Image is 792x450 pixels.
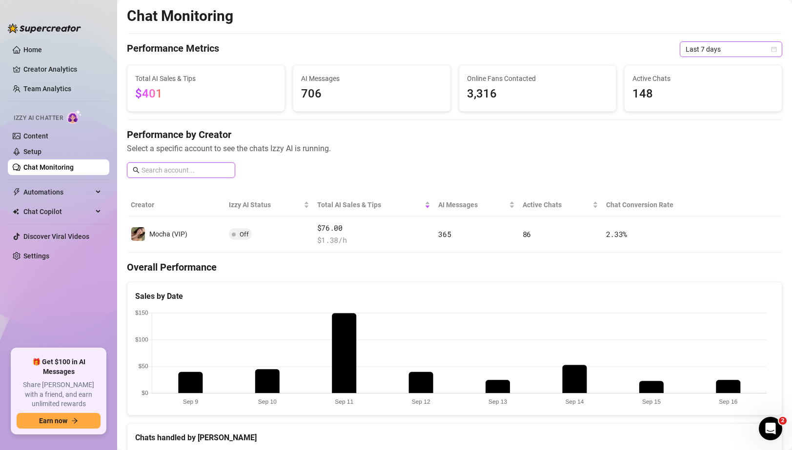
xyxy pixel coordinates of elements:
span: 2 [779,417,787,425]
input: Search account... [142,165,229,176]
a: Team Analytics [23,85,71,93]
th: Active Chats [519,194,602,216]
span: search [133,167,140,174]
span: Izzy AI Status [229,199,301,210]
img: logo-BBDzfeDw.svg [8,23,81,33]
span: calendar [771,46,777,52]
span: $76.00 [317,222,431,234]
span: 86 [523,229,531,239]
img: AI Chatter [67,110,82,124]
a: Creator Analytics [23,61,102,77]
span: Active Chats [632,73,774,84]
h4: Performance by Creator [127,128,782,141]
h2: Chat Monitoring [127,7,233,25]
span: Off [240,231,249,238]
span: Active Chats [523,199,590,210]
a: Content [23,132,48,140]
span: arrow-right [71,417,78,424]
a: Discover Viral Videos [23,233,89,240]
span: 706 [301,85,443,103]
button: Earn nowarrow-right [17,413,101,429]
div: Chats handled by [PERSON_NAME] [135,431,774,444]
span: 365 [438,229,451,239]
span: Total AI Sales & Tips [135,73,277,84]
span: thunderbolt [13,188,20,196]
a: Settings [23,252,49,260]
span: 3,316 [467,85,609,103]
img: Mocha (VIP) [131,227,145,241]
span: Last 7 days [686,42,776,57]
span: Share [PERSON_NAME] with a friend, and earn unlimited rewards [17,380,101,409]
span: Earn now [39,417,67,425]
span: AI Messages [438,199,507,210]
a: Home [23,46,42,54]
th: AI Messages [434,194,518,216]
a: Setup [23,148,41,156]
th: Izzy AI Status [225,194,313,216]
span: Online Fans Contacted [467,73,609,84]
span: 2.33 % [606,229,628,239]
div: Sales by Date [135,290,774,302]
span: 🎁 Get $100 in AI Messages [17,357,101,376]
img: Chat Copilot [13,208,19,215]
th: Chat Conversion Rate [602,194,717,216]
span: Select a specific account to see the chats Izzy AI is running. [127,142,782,155]
span: Total AI Sales & Tips [317,199,423,210]
h4: Performance Metrics [127,41,219,57]
span: Izzy AI Chatter [14,114,63,123]
span: Automations [23,184,93,200]
span: $401 [135,87,162,100]
span: 148 [632,85,774,103]
a: Chat Monitoring [23,163,74,171]
span: AI Messages [301,73,443,84]
th: Creator [127,194,225,216]
span: $ 1.38 /h [317,235,431,246]
span: Mocha (VIP) [149,230,187,238]
h4: Overall Performance [127,260,782,274]
span: Chat Copilot [23,204,93,219]
th: Total AI Sales & Tips [313,194,435,216]
iframe: Intercom live chat [759,417,782,440]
